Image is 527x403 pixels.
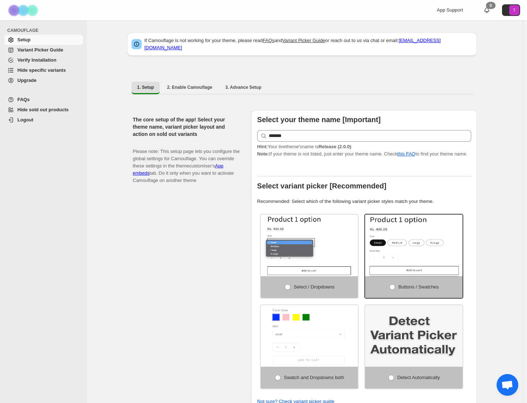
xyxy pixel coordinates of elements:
[513,8,516,12] text: T
[4,75,83,86] a: Upgrade
[4,105,83,115] a: Hide sold out products
[261,305,358,367] img: Swatch and Dropdowns both
[502,4,520,16] button: Avatar with initials T
[133,116,240,138] h2: The core setup of the app! Select your theme name, variant picker layout and action on sold out v...
[263,38,275,43] a: FAQs
[284,375,344,380] span: Swatch and Dropdowns both
[318,144,351,149] strong: Release (2.0.0)
[17,67,66,73] span: Hide specific variants
[4,55,83,65] a: Verify Installation
[257,198,471,205] p: Recommended: Select which of the following variant picker styles match your theme.
[17,47,63,53] span: Variant Picker Guide
[497,374,518,396] a: Open de chat
[509,5,519,15] span: Avatar with initials T
[4,35,83,45] a: Setup
[17,57,57,63] span: Verify Installation
[397,375,440,380] span: Detect Automatically
[398,284,439,290] span: Buttons / Swatches
[365,215,463,276] img: Buttons / Swatches
[4,65,83,75] a: Hide specific variants
[365,305,463,367] img: Detect Automatically
[4,115,83,125] a: Logout
[4,45,83,55] a: Variant Picker Guide
[17,37,30,42] span: Setup
[282,38,325,43] a: Variant Picker Guide
[437,7,463,13] span: App Support
[137,84,154,90] span: 1. Setup
[17,117,33,122] span: Logout
[4,95,83,105] a: FAQs
[7,28,83,33] span: CAMOUFLAGE
[6,0,42,20] img: Camouflage
[257,143,471,158] p: If your theme is not listed, just enter your theme name. Check to find your theme name.
[483,7,490,14] a: 0
[133,141,240,184] p: Please note: This setup page lets you configure the global settings for Camouflage. You can overr...
[261,215,358,276] img: Select / Dropdowns
[17,78,37,83] span: Upgrade
[257,144,268,149] strong: Hint:
[397,151,415,157] a: this FAQ
[257,151,269,157] strong: Note:
[167,84,212,90] span: 2. Enable Camouflage
[225,84,262,90] span: 3. Advance Setup
[17,107,69,112] span: Hide sold out products
[486,2,495,9] div: 0
[257,144,351,149] span: Your live theme's name is
[294,284,335,290] span: Select / Dropdowns
[17,97,30,102] span: FAQs
[145,37,473,51] p: If Camouflage is not working for your theme, please read and or reach out to us via chat or email:
[257,116,381,124] b: Select your theme name [Important]
[257,182,386,190] b: Select variant picker [Recommended]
